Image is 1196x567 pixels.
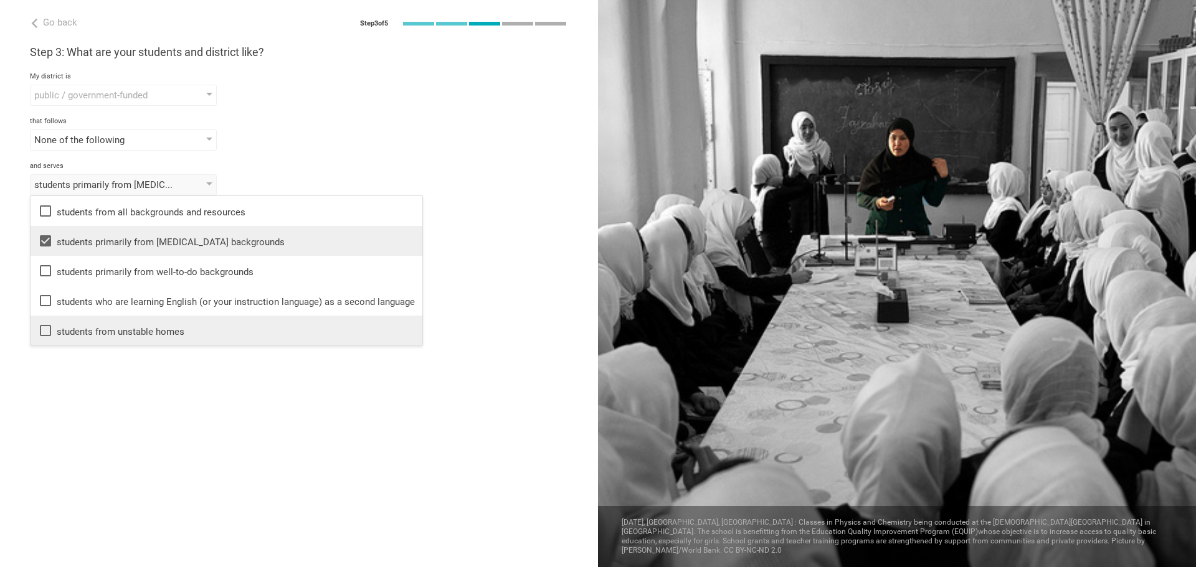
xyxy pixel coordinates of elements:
[360,19,388,28] div: Step 3 of 5
[43,17,77,28] span: Go back
[30,72,568,81] div: My district is
[34,179,177,191] div: students primarily from [MEDICAL_DATA] backgrounds
[598,506,1196,567] div: [DATE], [GEOGRAPHIC_DATA], [GEOGRAPHIC_DATA] : Classes in Physics and Chemistry being conducted a...
[34,89,177,101] div: public / government-funded
[30,45,568,60] h3: Step 3: What are your students and district like?
[34,134,177,146] div: None of the following
[30,162,568,171] div: and serves
[30,117,568,126] div: that follows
